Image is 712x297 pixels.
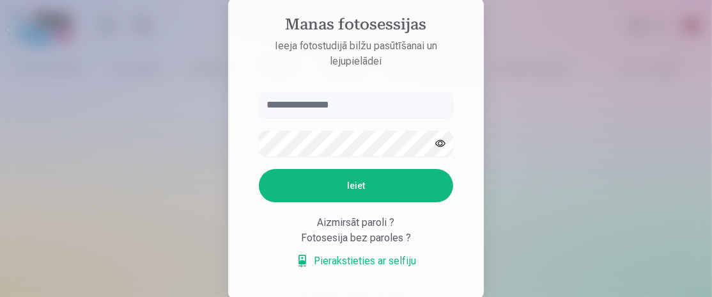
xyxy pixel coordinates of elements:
[259,215,453,230] div: Aizmirsāt paroli ?
[296,253,416,269] a: Pierakstieties ar selfiju
[259,230,453,246] div: Fotosesija bez paroles ?
[246,15,466,38] h4: Manas fotosessijas
[246,38,466,69] p: Ieeja fotostudijā bilžu pasūtīšanai un lejupielādei
[259,169,453,202] button: Ieiet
